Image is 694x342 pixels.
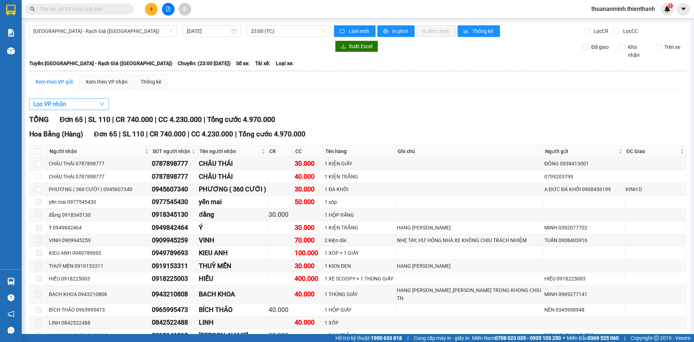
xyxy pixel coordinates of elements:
strong: 0369 525 060 [588,335,619,341]
span: Tổng cước 4.970.000 [207,115,275,124]
button: caret-down [677,3,690,16]
span: sync [340,29,346,34]
span: | [112,115,114,124]
div: 30.000 [295,223,322,233]
td: HIẾU [198,273,267,285]
div: 0918345130 [152,210,196,220]
img: warehouse-icon [7,278,15,285]
strong: 0708 023 035 - 0935 103 250 [495,335,561,341]
button: syncLàm mới [334,25,376,37]
span: plus [149,7,154,12]
div: 1 BỌC TRẮNG [325,332,394,339]
div: THUỲ MẾN [199,261,266,271]
td: PHƯƠNG ( 360 CƯỚI ) [198,183,267,196]
td: 0919153311 [151,260,198,273]
span: Xuất Excel [349,42,372,50]
div: 0909945259 [152,235,196,245]
div: 0949789693 [152,248,196,258]
td: 0842522488 [151,316,198,329]
div: PHƯƠNG ( 360 CƯỚI ) 0945607340 [49,185,149,193]
span: TỔNG [29,115,49,124]
div: 1 THÙNG GIẤY [325,290,394,298]
span: printer [383,29,389,34]
span: | [204,115,205,124]
div: 1 xốp [325,198,394,206]
span: | [119,130,121,138]
span: download [341,44,346,50]
div: [GEOGRAPHIC_DATA] [544,332,623,339]
span: Lọc VP nhận [33,100,66,109]
img: icon-new-feature [664,6,671,12]
div: BÍCH THẢO [199,305,266,315]
div: HIẾU 0918225003 [49,275,149,283]
div: 30.000 [295,159,322,169]
div: NÊN 0345998948 [544,306,623,314]
td: BÍCH THẢO [198,304,267,316]
span: Sài Gòn - Rạch Giá (Hàng Hoá) [33,26,172,37]
div: HIẾU [199,274,266,284]
div: [PERSON_NAME] [199,330,266,341]
span: Số xe: [236,59,250,67]
span: Chuyến: (23:00 [DATE]) [178,59,231,67]
div: yến mai [199,197,266,207]
div: Xem theo VP nhận [86,78,128,86]
div: LINH 0842522488 [49,319,149,327]
button: bar-chartThống kê [458,25,500,37]
div: 30.000 [269,210,292,220]
button: printerIn phơi [377,25,415,37]
strong: 1900 633 818 [371,335,402,341]
div: đằng 0918345130 [49,211,149,219]
span: Hoa Bằng (Hàng) [29,130,83,138]
span: Làm mới [349,27,370,35]
span: thuananminh.thienthanh [586,4,661,13]
span: Miền Nam [472,334,561,342]
div: 1 KIỆN GIẤY [325,160,394,168]
div: BACH KHOA [199,289,266,299]
span: Trên xe [661,43,683,51]
div: LINH [199,317,266,328]
span: down [99,101,105,107]
button: file-add [162,3,175,16]
div: 2 kiện dài [325,236,394,244]
span: | [85,115,86,124]
span: search [30,7,35,12]
div: VINH [199,235,266,245]
button: aim [179,3,191,16]
td: 0918345130 [151,208,198,221]
td: 0787898777 [151,157,198,170]
div: 0919153311 [152,261,196,271]
span: Đơn 65 [60,115,83,124]
div: KIEU ANH 0949789693 [49,249,149,257]
span: | [155,115,157,124]
div: 0977545430 [152,197,196,207]
div: Ý [199,223,266,233]
span: | [146,130,148,138]
span: Tổng cước 4.970.000 [239,130,305,138]
div: A ĐỨC ĐÁ KHỐI 0908456199 [544,185,623,193]
td: KIEU ANH [198,247,267,259]
th: CR [267,145,294,157]
span: Cung cấp máy in - giấy in: [414,334,470,342]
td: 0977545430 [151,196,198,208]
div: 0842522488 [152,317,196,328]
div: 0943210808 [152,289,196,299]
div: 1 KIỆN TRẮNG [325,224,394,232]
div: TUẤN 0908403916 [544,236,623,244]
div: 400.000 [295,274,322,284]
td: BACH KHOA [198,285,267,304]
td: 0943210808 [151,285,198,304]
div: MINH 0392077702 [544,224,623,232]
div: 0787898777 [152,172,196,182]
div: 0949842464 [152,223,196,233]
span: CC 4.230.000 [158,115,202,124]
td: LINH [198,316,267,329]
div: KIEU ANH [199,248,266,258]
div: Ý 0949842464 [49,224,149,232]
img: logo-vxr [6,5,16,16]
th: CC [294,145,324,157]
span: Đã giao [588,43,612,51]
span: Người nhận [50,147,143,155]
div: 1 HỘP RĂNG [325,211,394,219]
td: CHÂU THÁI [198,170,267,183]
button: Lọc VP nhận [29,98,109,110]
